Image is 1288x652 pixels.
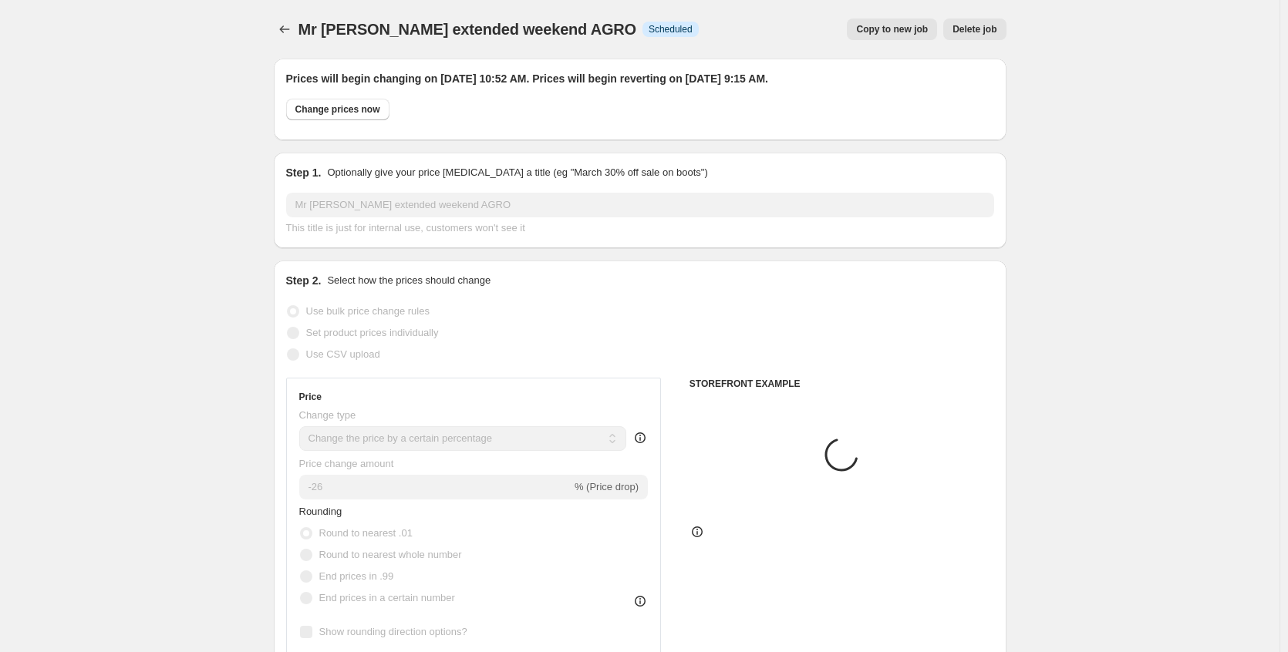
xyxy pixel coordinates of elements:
button: Price change jobs [274,18,295,40]
button: Change prices now [286,99,389,120]
span: Rounding [299,506,342,517]
span: Scheduled [649,23,693,35]
button: Copy to new job [847,18,937,40]
h2: Step 2. [286,273,322,288]
p: Select how the prices should change [327,273,491,288]
span: Round to nearest whole number [319,549,462,560]
span: Show rounding direction options? [319,626,467,637]
span: End prices in a certain number [319,592,455,603]
input: 30% off holiday sale [286,193,994,217]
span: End prices in .99 [319,570,394,582]
span: Change prices now [295,103,380,116]
span: Copy to new job [856,23,928,35]
input: -15 [299,475,572,499]
h6: STOREFRONT EXAMPLE [690,378,994,390]
span: Delete job [953,23,996,35]
span: This title is just for internal use, customers won't see it [286,222,525,234]
p: Optionally give your price [MEDICAL_DATA] a title (eg "March 30% off sale on boots") [327,165,707,180]
span: Price change amount [299,458,394,469]
button: Delete job [943,18,1006,40]
span: Use CSV upload [306,348,380,360]
h3: Price [299,391,322,403]
span: Set product prices individually [306,327,439,338]
span: Mr [PERSON_NAME] extended weekend AGRO [298,21,636,38]
h2: Step 1. [286,165,322,180]
h2: Prices will begin changing on [DATE] 10:52 AM. Prices will begin reverting on [DATE] 9:15 AM. [286,71,994,86]
span: Use bulk price change rules [306,305,430,317]
span: Change type [299,409,356,421]
span: Round to nearest .01 [319,527,413,539]
div: help [632,430,648,445]
span: % (Price drop) [575,481,639,492]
